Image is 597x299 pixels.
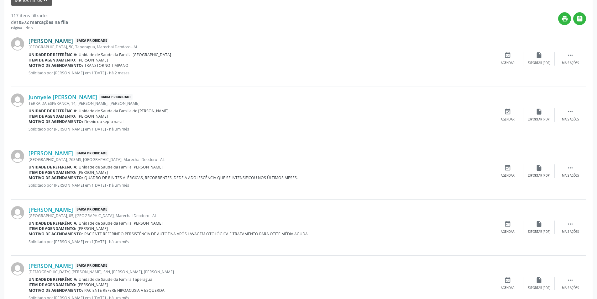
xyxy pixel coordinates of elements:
div: de [11,19,68,25]
div: Agendar [501,174,515,178]
div: Mais ações [562,61,579,65]
b: Item de agendamento: [29,57,76,63]
div: Exportar (PDF) [528,117,550,122]
span: TRANSTORNO TIMPANO [84,63,128,68]
img: img [11,150,24,163]
b: Motivo de agendamento: [29,231,83,237]
a: [PERSON_NAME] [29,150,73,157]
div: Agendar [501,286,515,290]
i:  [567,164,574,171]
p: Solicitado por [PERSON_NAME] em 1[DATE] - há um mês [29,126,492,132]
div: [GEOGRAPHIC_DATA], 05, [GEOGRAPHIC_DATA], Marechal Deodoro - AL [29,213,492,218]
i:  [567,277,574,284]
img: img [11,262,24,275]
div: [DEMOGRAPHIC_DATA] [PERSON_NAME], S/N, [PERSON_NAME], [PERSON_NAME] [29,269,492,275]
div: Exportar (PDF) [528,230,550,234]
div: Agendar [501,230,515,234]
span: PACIENTE REFERINDO PERSISTÊNCIA DE AUTOFINA APÓS LAVAGEM OTOLÓGICA E TRATAMENTO PARA OTITE MÉDIA ... [84,231,309,237]
i: event_available [504,164,511,171]
i: event_available [504,221,511,227]
div: Agendar [501,117,515,122]
span: Unidade de Saude da Familia do [PERSON_NAME] [79,108,168,114]
i:  [576,15,583,22]
b: Item de agendamento: [29,170,76,175]
button:  [573,12,586,25]
a: [PERSON_NAME] [29,206,73,213]
div: Exportar (PDF) [528,174,550,178]
span: [PERSON_NAME] [78,226,108,231]
div: Mais ações [562,117,579,122]
b: Motivo de agendamento: [29,175,83,180]
span: [PERSON_NAME] [78,282,108,287]
b: Motivo de agendamento: [29,63,83,68]
div: [GEOGRAPHIC_DATA], 76SMS, [GEOGRAPHIC_DATA], Marechal Deodoro - AL [29,157,492,162]
i: insert_drive_file [536,108,542,115]
b: Unidade de referência: [29,52,77,57]
p: Solicitado por [PERSON_NAME] em 1[DATE] - há 2 meses [29,70,492,76]
span: Desvio do septo nasal [84,119,123,124]
i: event_available [504,108,511,115]
i: insert_drive_file [536,52,542,59]
i:  [567,221,574,227]
span: Unidade de Saude da Familia [PERSON_NAME] [79,221,163,226]
i:  [567,52,574,59]
a: [PERSON_NAME] [29,37,73,44]
img: img [11,206,24,219]
div: Exportar (PDF) [528,286,550,290]
span: Baixa Prioridade [99,94,133,100]
div: Exportar (PDF) [528,61,550,65]
p: Solicitado por [PERSON_NAME] em 1[DATE] - há um mês [29,183,492,188]
span: Baixa Prioridade [75,263,108,269]
span: Unidade de Saude da Familia [GEOGRAPHIC_DATA] [79,52,171,57]
img: img [11,93,24,107]
i: insert_drive_file [536,277,542,284]
i: insert_drive_file [536,221,542,227]
p: Solicitado por [PERSON_NAME] em 1[DATE] - há um mês [29,239,492,244]
span: [PERSON_NAME] [78,57,108,63]
div: Mais ações [562,286,579,290]
b: Unidade de referência: [29,164,77,170]
b: Unidade de referência: [29,277,77,282]
b: Unidade de referência: [29,108,77,114]
strong: 10572 marcações na fila [16,19,68,25]
b: Item de agendamento: [29,282,76,287]
span: Baixa Prioridade [75,150,108,157]
div: Mais ações [562,230,579,234]
div: 117 itens filtrados [11,12,68,19]
i: event_available [504,52,511,59]
span: Unidade de Saude da Familia Taperagua [79,277,152,282]
div: [GEOGRAPHIC_DATA], 50, Taperagua, Marechal Deodoro - AL [29,44,492,50]
b: Motivo de agendamento: [29,119,83,124]
div: TERRA DA ESPERANCA, 14, [PERSON_NAME], [PERSON_NAME] [29,101,492,106]
a: Junnyele [PERSON_NAME] [29,93,97,100]
span: [PERSON_NAME] [78,114,108,119]
span: Baixa Prioridade [75,206,108,213]
button: print [558,12,571,25]
b: Item de agendamento: [29,114,76,119]
b: Item de agendamento: [29,226,76,231]
span: [PERSON_NAME] [78,170,108,175]
i: event_available [504,277,511,284]
span: PACIENTE REFERE HIPOACUSIA A ESQUERDA [84,288,165,293]
a: [PERSON_NAME] [29,262,73,269]
i: insert_drive_file [536,164,542,171]
div: Mais ações [562,174,579,178]
span: QUADRO DE RINITES ALÉRGICAS, RECORRENTES, DEDE A ADOLESCÊNCIA QUE SE INTENSIFICOU NOS ÚLTIMOS MESES. [84,175,298,180]
span: Baixa Prioridade [75,38,108,44]
b: Unidade de referência: [29,221,77,226]
div: Agendar [501,61,515,65]
img: img [11,37,24,51]
span: Unidade de Saude da Familia [PERSON_NAME] [79,164,163,170]
div: Página 1 de 8 [11,25,68,31]
b: Motivo de agendamento: [29,288,83,293]
i: print [561,15,568,22]
i:  [567,108,574,115]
